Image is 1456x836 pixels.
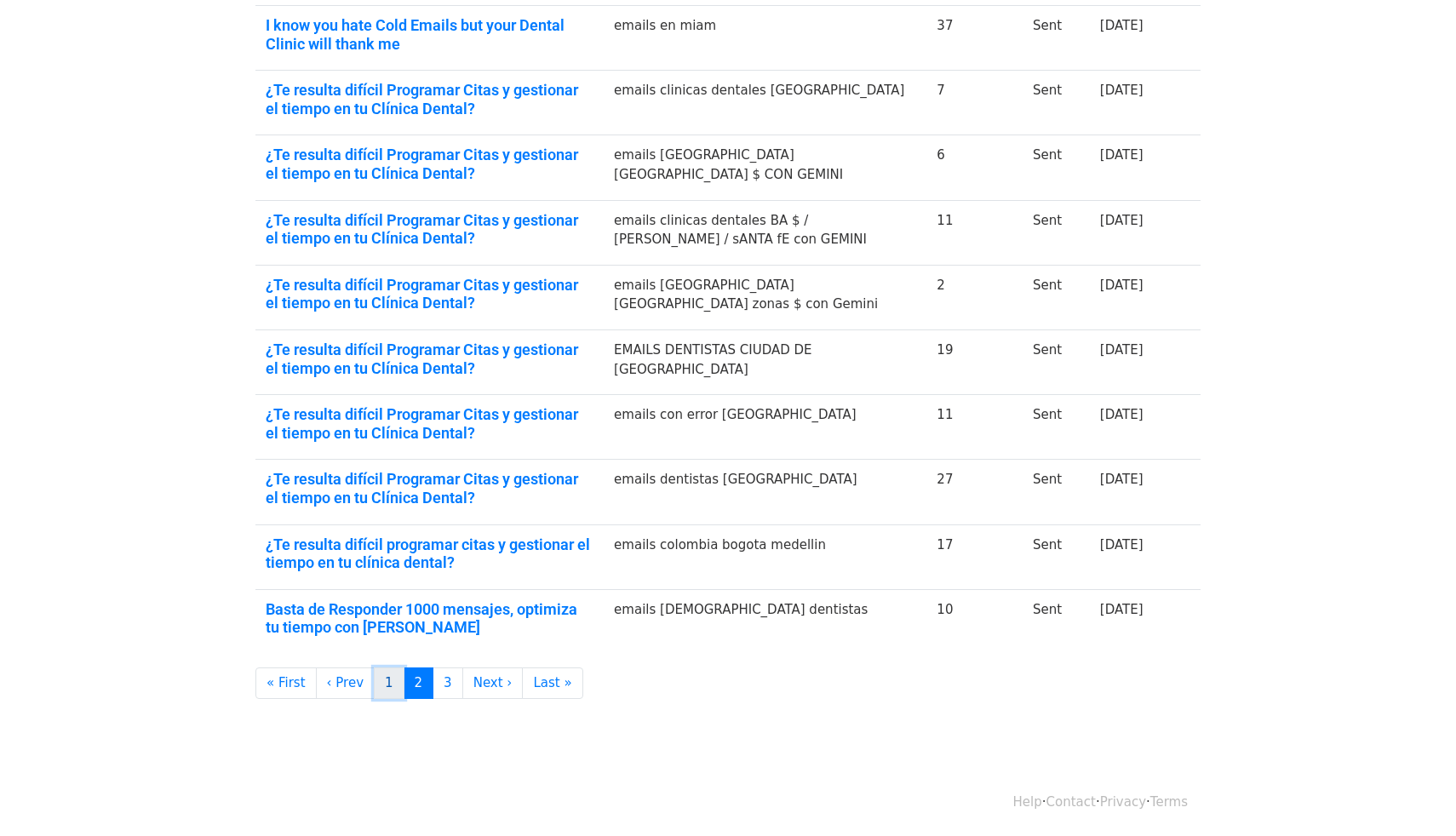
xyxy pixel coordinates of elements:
[255,667,317,699] a: « First
[604,330,926,395] td: EMAILS DENTISTAS CIUDAD DE [GEOGRAPHIC_DATA]
[404,667,434,699] a: 2
[266,211,593,248] a: ¿Te resulta difícil Programar Citas y gestionar el tiempo en tu Clínica Dental?
[1100,472,1144,487] a: [DATE]
[1046,794,1096,810] a: Contact
[462,667,524,699] a: Next ›
[926,460,1023,524] td: 27
[1023,200,1090,265] td: Sent
[926,200,1023,265] td: 11
[522,667,582,699] a: Last »
[604,200,926,265] td: emails clinicas dentales BA $ / [PERSON_NAME] / sANTA fE con GEMINI
[926,330,1023,395] td: 19
[266,470,593,507] a: ¿Te resulta difícil Programar Citas y gestionar el tiempo en tu Clínica Dental?
[1100,83,1144,98] a: [DATE]
[604,460,926,524] td: emails dentistas [GEOGRAPHIC_DATA]
[1100,342,1144,358] a: [DATE]
[604,71,926,135] td: emails clinicas dentales [GEOGRAPHIC_DATA]
[266,535,593,572] a: ¿Te resulta difícil programar citas y gestionar el tiempo en tu clínica dental?
[433,667,463,699] a: 3
[1100,18,1144,33] a: [DATE]
[1100,147,1144,163] a: [DATE]
[1100,794,1146,810] a: Privacy
[604,524,926,589] td: emails colombia bogota medellin
[316,667,375,699] a: ‹ Prev
[1023,71,1090,135] td: Sent
[926,589,1023,654] td: 10
[1013,794,1042,810] a: Help
[1023,589,1090,654] td: Sent
[1023,135,1090,200] td: Sent
[1023,524,1090,589] td: Sent
[926,265,1023,329] td: 2
[604,6,926,71] td: emails en miam
[604,265,926,329] td: emails [GEOGRAPHIC_DATA] [GEOGRAPHIC_DATA] zonas $ con Gemini
[374,667,404,699] a: 1
[604,589,926,654] td: emails [DEMOGRAPHIC_DATA] dentistas
[266,341,593,377] a: ¿Te resulta difícil Programar Citas y gestionar el tiempo en tu Clínica Dental?
[604,135,926,200] td: emails [GEOGRAPHIC_DATA] [GEOGRAPHIC_DATA] $ CON GEMINI
[604,395,926,460] td: emails con error [GEOGRAPHIC_DATA]
[266,81,593,117] a: ¿Te resulta difícil Programar Citas y gestionar el tiempo en tu Clínica Dental?
[926,135,1023,200] td: 6
[1023,265,1090,329] td: Sent
[266,146,593,182] a: ¿Te resulta difícil Programar Citas y gestionar el tiempo en tu Clínica Dental?
[1023,460,1090,524] td: Sent
[266,276,593,312] a: ¿Te resulta difícil Programar Citas y gestionar el tiempo en tu Clínica Dental?
[926,71,1023,135] td: 7
[926,395,1023,460] td: 11
[1371,754,1456,836] iframe: Chat Widget
[1023,6,1090,71] td: Sent
[1100,537,1144,553] a: [DATE]
[1150,794,1188,810] a: Terms
[266,600,593,637] a: Basta de Responder 1000 mensajes, optimiza tu tiempo con [PERSON_NAME]
[926,6,1023,71] td: 37
[926,524,1023,589] td: 17
[1100,278,1144,293] a: [DATE]
[1100,213,1144,228] a: [DATE]
[1023,330,1090,395] td: Sent
[266,405,593,442] a: ¿Te resulta difícil Programar Citas y gestionar el tiempo en tu Clínica Dental?
[1100,602,1144,617] a: [DATE]
[1023,395,1090,460] td: Sent
[1100,407,1144,422] a: [DATE]
[266,16,593,53] a: I know you hate Cold Emails but your Dental Clinic will thank me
